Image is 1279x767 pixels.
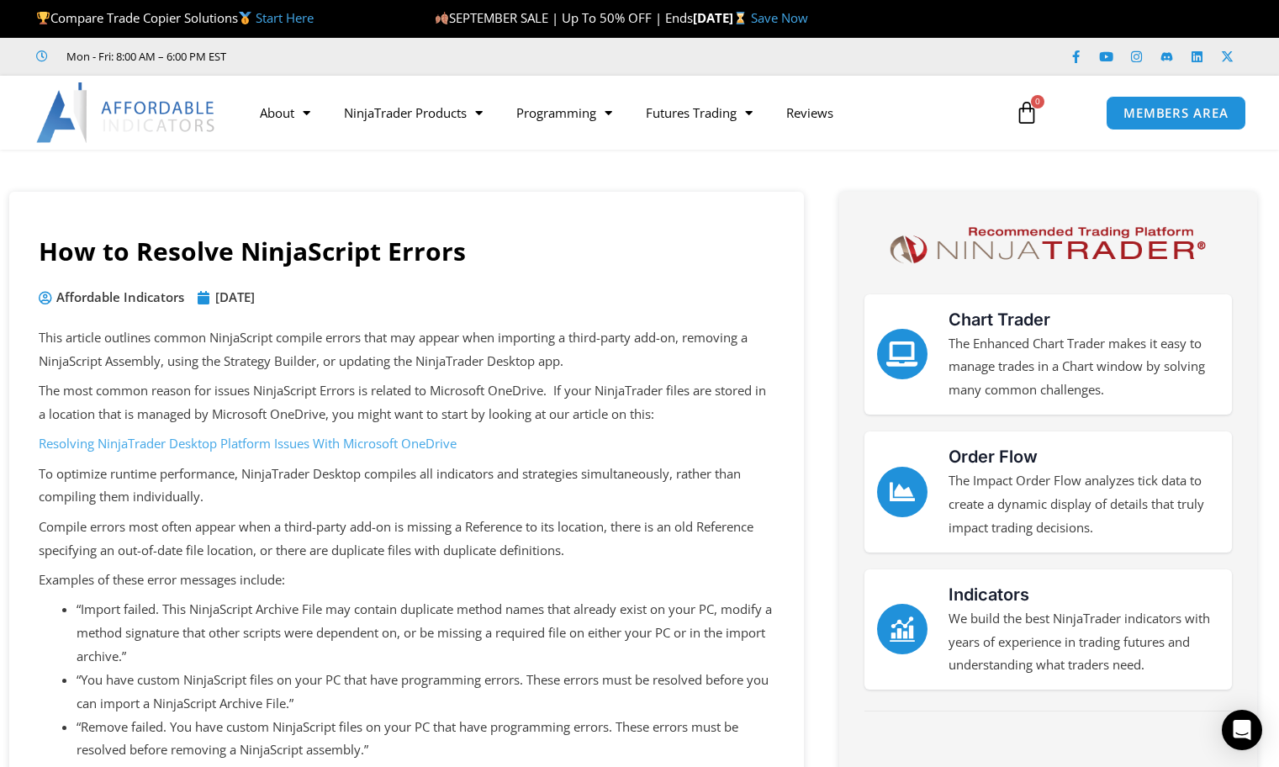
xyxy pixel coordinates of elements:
a: Reviews [769,93,850,132]
span: MEMBERS AREA [1123,107,1229,119]
li: “Import failed. This NinjaScript Archive File may contain duplicate method names that already exi... [77,598,774,669]
img: 🥇 [239,12,251,24]
p: To optimize runtime performance, NinjaTrader Desktop compiles all indicators and strategies simul... [39,463,774,510]
strong: [DATE] [693,9,751,26]
time: [DATE] [215,288,255,305]
a: Save Now [751,9,808,26]
h1: How to Resolve NinjaScript Errors [39,234,774,269]
img: LogoAI | Affordable Indicators – NinjaTrader [36,82,217,143]
a: Resolving NinjaTrader Desktop Platform Issues With Microsoft OneDrive [39,435,457,452]
span: Mon - Fri: 8:00 AM – 6:00 PM EST [62,46,226,66]
a: NinjaTrader Products [327,93,499,132]
span: Affordable Indicators [52,286,184,309]
p: The Enhanced Chart Trader makes it easy to manage trades in a Chart window by solving many common... [949,332,1219,403]
a: 0 [990,88,1064,137]
a: Indicators [949,585,1029,605]
a: Order Flow [949,447,1038,467]
p: Examples of these error messages include: [39,569,774,592]
p: The Impact Order Flow analyzes tick data to create a dynamic display of details that truly impact... [949,469,1219,540]
a: About [243,93,327,132]
img: NinjaTrader Logo | Affordable Indicators – NinjaTrader [882,221,1213,269]
p: Compile errors most often appear when a third-party add-on is missing a Reference to its location... [39,516,774,563]
span: SEPTEMBER SALE | Up To 50% OFF | Ends [435,9,693,26]
a: Order Flow [877,467,928,517]
p: We build the best NinjaTrader indicators with years of experience in trading futures and understa... [949,607,1219,678]
a: Start Here [256,9,314,26]
img: 🏆 [37,12,50,24]
a: Futures Trading [629,93,769,132]
p: The most common reason for issues NinjaScript Errors is related to Microsoft OneDrive. If your Ni... [39,379,774,426]
a: Indicators [877,604,928,654]
p: This article outlines common NinjaScript compile errors that may appear when importing a third-pa... [39,326,774,373]
span: 0 [1031,95,1044,108]
img: 🍂 [436,12,448,24]
a: Chart Trader [877,329,928,379]
span: Compare Trade Copier Solutions [36,9,314,26]
a: MEMBERS AREA [1106,96,1246,130]
li: “You have custom NinjaScript files on your PC that have programming errors. These errors must be ... [77,669,774,716]
a: Programming [499,93,629,132]
div: Open Intercom Messenger [1222,710,1262,750]
a: Chart Trader [949,309,1050,330]
li: “Remove failed. You have custom NinjaScript files on your PC that have programming errors. These ... [77,716,774,763]
nav: Menu [243,93,998,132]
iframe: Customer reviews powered by Trustpilot [250,48,502,65]
img: ⌛ [734,12,747,24]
